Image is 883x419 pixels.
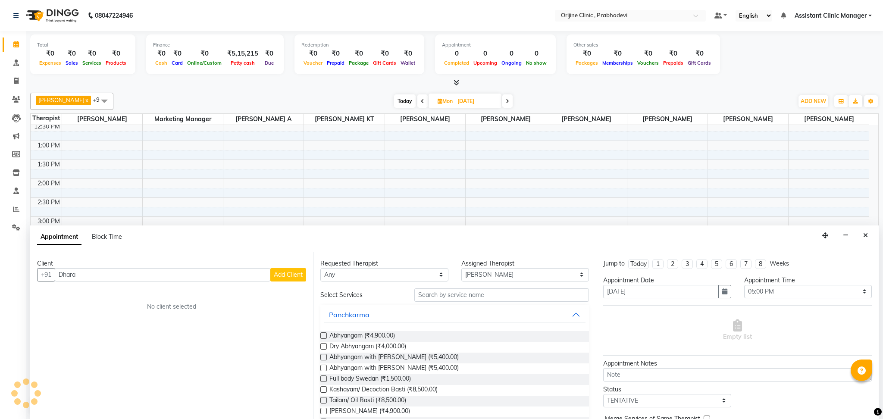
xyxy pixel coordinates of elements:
li: 6 [726,259,737,269]
div: 0 [524,49,549,59]
li: 7 [740,259,751,269]
span: Marketing Manager [143,114,223,125]
div: Therapist [31,114,62,123]
div: ₹0 [301,49,325,59]
span: Assistant Clinic Manager [795,11,867,20]
span: [PERSON_NAME] [627,114,708,125]
span: Abhyangam with [PERSON_NAME] (₹5,400.00) [329,353,459,363]
button: +91 [37,268,55,281]
button: Panchkarma [324,307,586,322]
div: Total [37,41,128,49]
span: [PERSON_NAME] [789,114,869,125]
span: No show [524,60,549,66]
div: ₹0 [63,49,80,59]
span: Expenses [37,60,63,66]
button: ADD NEW [798,95,828,107]
div: 0 [442,49,471,59]
li: 4 [696,259,708,269]
span: Services [80,60,103,66]
div: Other sales [573,41,713,49]
span: Memberships [600,60,635,66]
input: Search by Name/Mobile/Email/Code [55,268,270,281]
span: Empty list [723,319,752,341]
span: Kashayam/ Decoction Basti (₹8,500.00) [329,385,438,396]
div: Panchkarma [329,310,369,320]
span: Packages [573,60,600,66]
span: Ongoing [499,60,524,66]
span: Today [394,94,416,108]
input: yyyy-mm-dd [603,285,719,298]
div: Appointment Notes [603,359,872,368]
span: Sales [63,60,80,66]
span: Due [263,60,276,66]
div: ₹0 [398,49,417,59]
span: Mon [435,98,455,104]
span: +9 [93,96,106,103]
span: Abhyangam with [PERSON_NAME] (₹5,400.00) [329,363,459,374]
li: 2 [667,259,678,269]
div: ₹0 [153,49,169,59]
span: Completed [442,60,471,66]
span: [PERSON_NAME] [62,114,142,125]
div: ₹0 [325,49,347,59]
div: Appointment Time [744,276,872,285]
span: [PERSON_NAME] (₹4,900.00) [329,406,410,417]
span: Wallet [398,60,417,66]
div: ₹0 [635,49,661,59]
span: [PERSON_NAME] A [223,114,304,125]
div: Status [603,385,731,394]
div: Select Services [314,291,408,300]
span: [PERSON_NAME] [546,114,626,125]
b: 08047224946 [95,3,133,28]
div: Jump to [603,259,625,268]
div: ₹0 [573,49,600,59]
button: Close [859,229,872,242]
span: [PERSON_NAME] [38,97,85,103]
div: ₹0 [600,49,635,59]
div: ₹0 [37,49,63,59]
div: Assigned Therapist [461,259,589,268]
div: ₹0 [371,49,398,59]
div: Appointment Date [603,276,731,285]
span: Appointment [37,229,81,245]
input: 2025-10-06 [455,95,498,108]
div: Weeks [770,259,789,268]
div: 3:00 PM [36,217,62,226]
span: [PERSON_NAME] [466,114,546,125]
div: 2:30 PM [36,198,62,207]
div: 12:30 PM [32,122,62,131]
div: ₹0 [262,49,277,59]
span: Gift Cards [686,60,713,66]
div: ₹0 [347,49,371,59]
span: Package [347,60,371,66]
div: 1:30 PM [36,160,62,169]
div: ₹0 [661,49,686,59]
div: Appointment [442,41,549,49]
div: Client [37,259,306,268]
span: Dry Abhyangam (₹4,000.00) [329,342,406,353]
div: 1:00 PM [36,141,62,150]
input: Search by service name [414,288,589,302]
img: logo [22,3,81,28]
div: ₹0 [103,49,128,59]
a: x [85,97,88,103]
span: Online/Custom [185,60,224,66]
span: Abhyangam (₹4,900.00) [329,331,395,342]
div: 0 [471,49,499,59]
li: 1 [652,259,664,269]
div: ₹0 [169,49,185,59]
li: 3 [682,259,693,269]
span: ADD NEW [801,98,826,104]
span: Prepaid [325,60,347,66]
div: Today [630,260,647,269]
span: Products [103,60,128,66]
span: Gift Cards [371,60,398,66]
div: Finance [153,41,277,49]
span: Voucher [301,60,325,66]
li: 8 [755,259,766,269]
span: Cash [153,60,169,66]
span: Full body Swedan (₹1,500.00) [329,374,411,385]
span: Tailam/ Oil Basti (₹8,500.00) [329,396,406,406]
span: Block Time [92,233,122,241]
span: Vouchers [635,60,661,66]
